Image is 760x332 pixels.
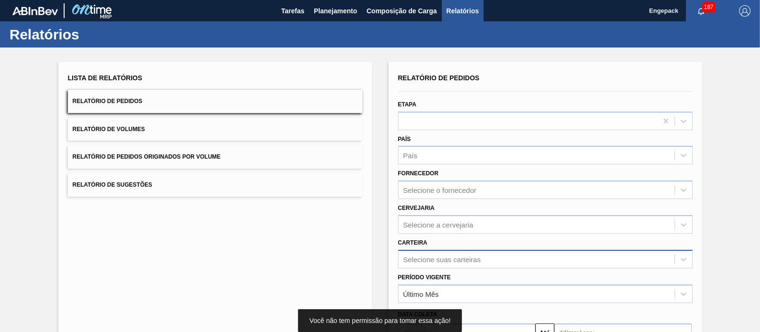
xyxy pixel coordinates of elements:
[68,173,362,197] button: Relatório de Sugestões
[73,126,145,133] span: Relatório de Volumes
[309,317,450,324] span: Você não tem permissão para tomar essa ação!
[68,74,142,82] span: Lista de Relatórios
[73,153,221,160] span: Relatório de Pedidos Originados por Volume
[403,186,476,194] div: Selecione o fornecedor
[12,7,58,15] img: TNhmsLtSVTkK8tSr43FrP2fwEKptu5GPRR3wAAAABJRU5ErkJggg==
[73,181,152,188] span: Relatório de Sugestões
[398,274,451,281] label: Período Vigente
[68,90,362,113] button: Relatório de Pedidos
[398,205,435,211] label: Cervejaria
[403,255,481,263] div: Selecione suas carteiras
[281,5,304,17] span: Tarefas
[403,152,418,160] div: País
[739,5,750,17] img: Logout
[686,4,716,18] button: Notificações
[9,29,178,40] h1: Relatórios
[403,290,439,298] div: Último Mês
[314,5,357,17] span: Planejamento
[702,2,715,12] span: 187
[403,220,474,228] div: Selecione a cervejaria
[398,101,417,108] label: Etapa
[68,118,362,141] button: Relatório de Volumes
[398,74,480,82] span: Relatório de Pedidos
[398,136,411,142] label: País
[367,5,437,17] span: Composição de Carga
[446,5,479,17] span: Relatórios
[398,239,427,246] label: Carteira
[398,170,438,177] label: Fornecedor
[73,98,142,104] span: Relatório de Pedidos
[68,145,362,169] button: Relatório de Pedidos Originados por Volume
